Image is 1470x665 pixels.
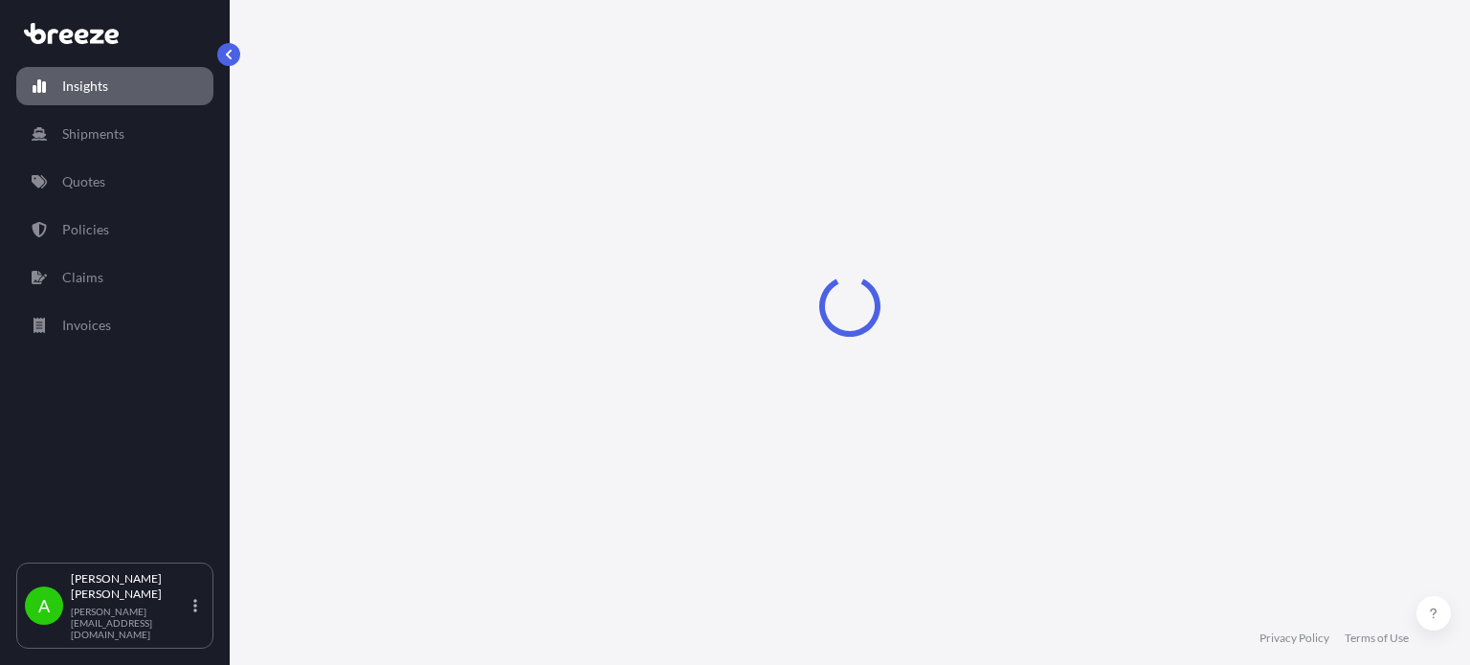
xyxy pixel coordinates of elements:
p: Insights [62,77,108,96]
p: Invoices [62,316,111,335]
a: Terms of Use [1345,631,1409,646]
a: Quotes [16,163,213,201]
a: Invoices [16,306,213,344]
a: Claims [16,258,213,297]
a: Policies [16,211,213,249]
a: Privacy Policy [1259,631,1329,646]
p: Quotes [62,172,105,191]
p: [PERSON_NAME][EMAIL_ADDRESS][DOMAIN_NAME] [71,606,189,640]
p: [PERSON_NAME] [PERSON_NAME] [71,571,189,602]
p: Shipments [62,124,124,144]
p: Policies [62,220,109,239]
span: A [38,596,50,615]
a: Insights [16,67,213,105]
a: Shipments [16,115,213,153]
p: Claims [62,268,103,287]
